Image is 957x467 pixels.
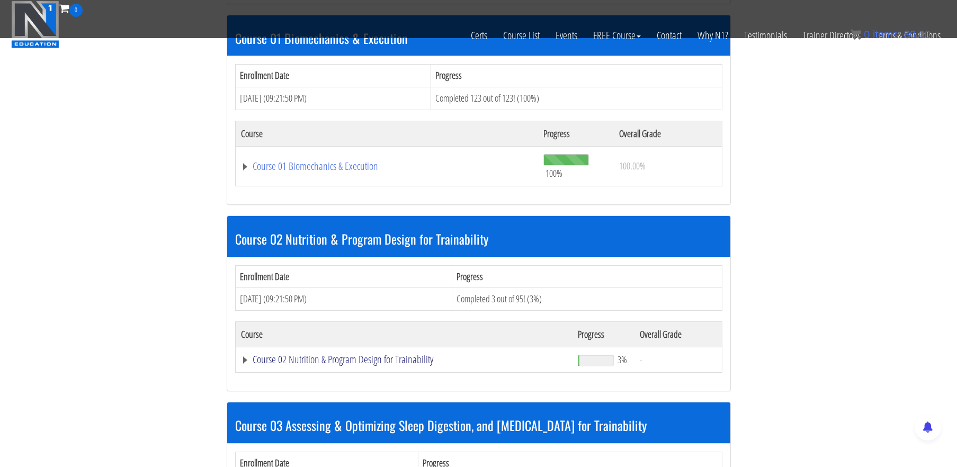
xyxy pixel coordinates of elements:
[241,161,533,172] a: Course 01 Biomechanics & Execution
[548,17,585,54] a: Events
[614,146,722,186] td: 100.00%
[452,265,722,288] th: Progress
[235,232,722,246] h3: Course 02 Nutrition & Program Design for Trainability
[904,29,931,40] bdi: 0.00
[904,29,910,40] span: $
[867,17,949,54] a: Terms & Conditions
[618,354,627,365] span: 3%
[545,167,562,179] span: 100%
[585,17,649,54] a: FREE Course
[235,87,431,110] td: [DATE] (09:21:50 PM)
[573,321,634,347] th: Progress
[241,354,568,365] a: Course 02 Nutrition & Program Design for Trainability
[235,121,538,146] th: Course
[235,288,452,311] td: [DATE] (09:21:50 PM)
[495,17,548,54] a: Course List
[235,321,573,347] th: Course
[873,29,901,40] span: items:
[59,1,83,15] a: 0
[690,17,736,54] a: Why N1?
[431,87,722,110] td: Completed 123 out of 123! (100%)
[69,4,83,17] span: 0
[614,121,722,146] th: Overall Grade
[431,65,722,87] th: Progress
[11,1,59,48] img: n1-education
[851,29,931,40] a: 0 items: $0.00
[463,17,495,54] a: Certs
[235,65,431,87] th: Enrollment Date
[736,17,795,54] a: Testimonials
[634,321,722,347] th: Overall Grade
[235,418,722,432] h3: Course 03 Assessing & Optimizing Sleep Digestion, and [MEDICAL_DATA] for Trainability
[634,347,722,372] td: -
[864,29,870,40] span: 0
[851,29,861,40] img: icon11.png
[795,17,867,54] a: Trainer Directory
[538,121,614,146] th: Progress
[649,17,690,54] a: Contact
[452,288,722,311] td: Completed 3 out of 95! (3%)
[235,265,452,288] th: Enrollment Date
